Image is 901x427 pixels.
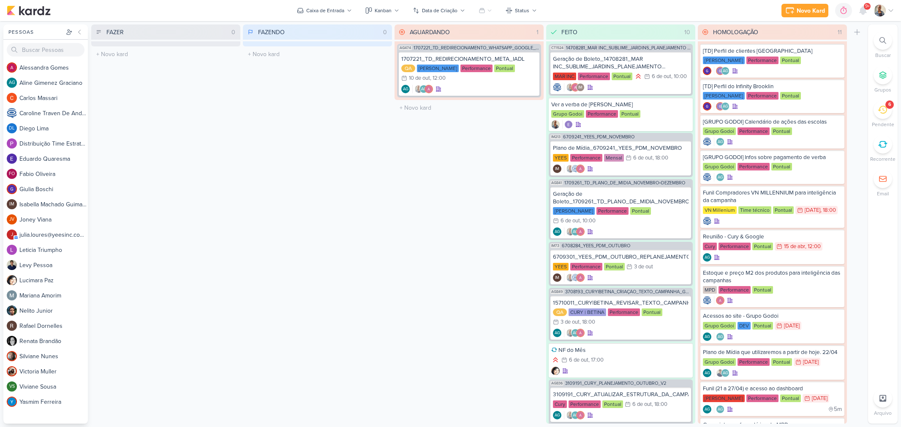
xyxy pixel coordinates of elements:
div: Aline Gimenez Graciano [571,227,580,236]
div: [PERSON_NAME] [703,57,745,64]
p: AG [9,81,15,85]
div: Performance [738,127,770,135]
p: AG [705,371,710,376]
div: L e v y P e s s o a [19,261,88,270]
div: Colaboradores: Iara Santos, Aline Gimenez Graciano, Alessandra Gomes [564,411,585,419]
span: AG474 [399,46,412,50]
div: Criador(a): Aline Gimenez Graciano [553,329,561,337]
div: , 10:00 [580,218,596,224]
div: [PERSON_NAME] [703,395,745,402]
input: + Novo kard [396,102,542,114]
div: [GRUPO GODOI] Calendário de ações das escolas [703,118,842,126]
p: VS [9,384,15,389]
p: AG [718,140,723,144]
div: Criador(a): Aline Gimenez Graciano [703,405,711,413]
div: Isabella Machado Guimarães [7,199,17,209]
p: AG [723,371,728,376]
div: Colaboradores: Aline Gimenez Graciano [714,138,724,146]
div: Aline Gimenez Graciano [571,329,580,337]
div: Aline Gimenez Graciano [716,173,724,181]
div: [PERSON_NAME] [553,207,595,215]
span: 14708281_MAR INC_SUBLIME_JARDINS_PLANEJAMENTO ESTRATÉGICO [566,46,691,50]
div: Grupo Godoi [703,358,736,366]
div: Joney Viana [7,214,17,224]
div: Time técnico [738,206,771,214]
img: Caroline Traven De Andrade [7,108,17,118]
div: [DATE] [784,323,800,329]
div: Criador(a): Isabella Machado Guimarães [553,273,561,282]
img: Iara Santos [566,411,574,419]
div: 0 [380,28,390,37]
span: 3109191_CURY_PLANEJAMENTO_OUTUBRO_V2 [565,381,666,386]
img: Eduardo Quaresma [564,120,573,129]
div: Criador(a): Aline Gimenez Graciano [553,411,561,419]
div: 11 [834,28,845,37]
div: Aline Gimenez Graciano [553,329,561,337]
div: 3109191_CURY_ATUALIZAR_ESTRUTURA_DA_CAMPANHA_OUTUBRO_V2 [553,391,689,398]
img: Alessandra Gomes [716,296,724,305]
div: Pessoas [7,28,64,36]
div: , 18:00 [820,208,836,213]
p: Arquivo [874,409,892,417]
img: Caroline Traven De Andrade [703,296,711,305]
input: + Novo kard [245,48,390,60]
div: 6 de out [561,218,580,224]
div: Prioridade Alta [551,356,560,364]
div: Geração de Boleto_14708281_MAR INC_SUBLIME_JARDINS_PLANEJAMENTO ESTRATÉGICO [553,55,689,70]
div: L u c i m a r a P a z [19,276,88,285]
p: AG [555,413,560,418]
div: , 10:00 [671,74,687,79]
p: AG [421,87,427,92]
div: S i l v i a n e N u n e s [19,352,88,361]
div: 6 de out [569,357,588,363]
img: Alessandra Gomes [7,62,17,73]
div: Pontual [752,286,773,294]
div: Aline Gimenez Graciano [716,332,724,341]
img: Carlos Massari [7,93,17,103]
img: Levy Pessoa [7,260,17,270]
div: Colaboradores: Iara Santos, Aline Gimenez Graciano, Alessandra Gomes [564,329,585,337]
div: Ver a verba de Godoi [551,101,690,108]
div: Reunião - Cury & Google [703,233,842,241]
div: Criador(a): Aline Gimenez Graciano [703,332,711,341]
img: Giulia Boschi [703,102,711,111]
span: IM213 [550,135,561,139]
div: VN Millenium [703,206,737,214]
div: Colaboradores: Eduardo Quaresma [562,120,573,129]
div: Grupo Godoi [703,322,736,330]
div: Diego Lima [7,123,17,133]
div: D i e g o L i m a [19,124,88,133]
div: QA [553,308,567,316]
div: Funil Compradores VN MILLENNIUM para inteligência da campanha [703,189,842,204]
div: [TD] Perfil de clientes Alto da Lapa [703,47,842,55]
div: Isabella Machado Guimarães [553,165,561,173]
div: Criador(a): Aline Gimenez Graciano [703,253,711,262]
img: Alessandra Gomes [425,85,433,93]
img: Caroline Traven De Andrade [553,83,561,92]
p: Email [877,190,889,197]
div: Criador(a): Aline Gimenez Graciano [703,369,711,377]
div: [DATE] [812,396,828,401]
span: 9+ [865,3,870,10]
div: Aline Gimenez Graciano [721,369,730,377]
img: Iara Santos [566,227,574,236]
div: CURY | BETINA [569,308,606,316]
img: Alessandra Gomes [576,329,585,337]
div: Performance [719,243,751,250]
img: Alessandra Gomes [576,227,585,236]
div: Pontual [642,308,662,316]
div: Pontual [630,207,651,215]
div: Colaboradores: Aline Gimenez Graciano [714,405,724,413]
div: Colaboradores: Levy Pessoa, Aline Gimenez Graciano [714,369,730,377]
div: Criador(a): Caroline Traven De Andrade [703,296,711,305]
div: Criador(a): Giulia Boschi [703,102,711,111]
div: Pontual [604,263,625,270]
img: Alessandra Gomes [576,411,585,419]
span: 1709261_TD_PLANO_DE_MIDIA_NOVEMBRO+DEZEMBRO [564,181,685,185]
div: Aline Gimenez Graciano [703,332,711,341]
div: C a r l o s M a s s a r i [19,94,88,103]
img: Iara Santos [414,85,423,93]
div: Grupo Godoi [703,163,736,170]
span: AG849 [550,289,563,294]
div: 15710011_CURY|BETINA_REVISAR_TEXTO_CAMPANHA_GOOGLE_LAPA [553,299,689,307]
